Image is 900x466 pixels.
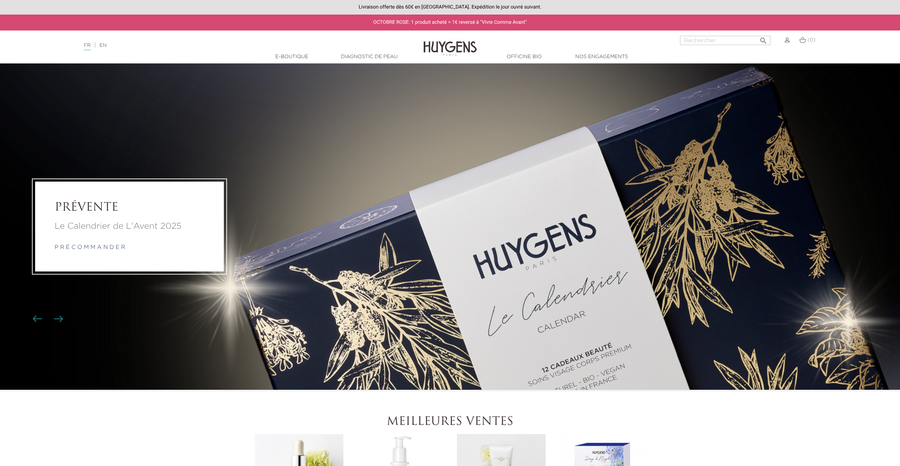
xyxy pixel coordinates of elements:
[80,41,370,50] div: |
[489,53,560,61] a: Officine Bio
[334,53,405,61] a: Diagnostic de peau
[84,43,90,50] a: FR
[757,34,770,43] button: 
[253,415,647,429] h2: Meilleures ventes
[808,38,816,43] span: (0)
[55,245,125,251] a: p r é c o m m a n d e r
[680,36,771,45] input: Rechercher
[424,30,477,57] img: Huygens
[256,53,327,61] a: E-Boutique
[566,53,637,61] a: Nos engagements
[35,314,59,324] div: Boutons du carrousel
[759,34,768,43] i: 
[99,43,106,48] a: EN
[55,201,204,215] a: PRÉVENTE
[55,220,204,233] a: Le Calendrier de L'Avent 2025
